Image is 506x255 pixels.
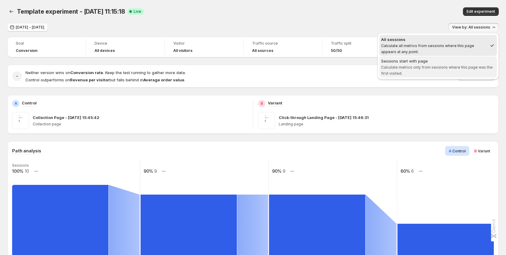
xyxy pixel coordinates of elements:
[272,168,281,174] text: 90%
[16,25,44,30] span: [DATE] - [DATE]
[449,148,451,153] span: A
[452,25,490,30] span: View by: All sessions
[478,149,490,153] span: Variant
[381,65,493,76] span: Calculate metrics only from sessions where this page was the first visited.
[12,148,41,154] h3: Path analysis
[134,9,141,14] span: Live
[401,168,410,174] text: 60%
[16,48,38,53] span: Conversion
[279,114,369,121] p: Click-through Landing Page - [DATE] 15:46:31
[16,73,18,79] h2: -
[16,40,77,54] a: GoalConversion
[173,41,235,46] span: Visitor
[12,163,29,168] text: Sessions
[258,112,275,129] img: Click-through Landing Page - Aug 28, 15:46:31
[95,48,115,53] h4: All devices
[95,41,156,46] span: Device
[70,70,103,75] strong: Conversion rate
[7,7,16,16] button: Back
[252,41,314,46] span: Traffic source
[12,112,29,129] img: Collection Page - Aug 28, 15:45:42
[16,41,77,46] span: Goal
[70,77,109,82] strong: Revenue per visitor
[381,43,474,54] span: Calculate all metrics from sessions where this page appears at any point.
[252,48,273,53] h4: All sources
[25,168,29,174] text: 10
[252,40,314,54] a: Traffic sourceAll sources
[452,149,466,153] span: Control
[467,9,495,14] span: Edit experiment
[12,168,23,174] text: 100%
[25,77,185,82] span: Control outperforms on but falls behind in .
[173,40,235,54] a: VisitorAll visitors
[283,168,285,174] text: 9
[144,168,153,174] text: 90%
[463,7,499,16] button: Edit experiment
[33,114,99,121] p: Collection Page - [DATE] 15:45:42
[279,122,494,127] p: Landing page
[95,40,156,54] a: DeviceAll devices
[411,168,414,174] text: 6
[143,77,184,82] strong: Average order value
[154,168,157,174] text: 9
[474,148,477,153] span: B
[173,48,192,53] h4: All visitors
[268,100,282,106] p: Variant
[331,40,392,54] a: Traffic split50/50
[7,23,48,32] button: [DATE] - [DATE]
[25,70,186,75] span: Neither version wins on . Keep the test running to gather more data.
[448,23,499,32] button: View by: All sessions
[33,122,248,127] p: Collection page
[381,58,495,64] div: Sessions start with page
[15,101,17,106] h2: A
[22,100,37,106] p: Control
[261,101,263,106] h2: B
[331,48,342,53] span: 50/50
[381,36,487,42] div: All sessions
[17,8,125,15] span: Template experiment - [DATE] 11:15:18
[331,41,392,46] span: Traffic split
